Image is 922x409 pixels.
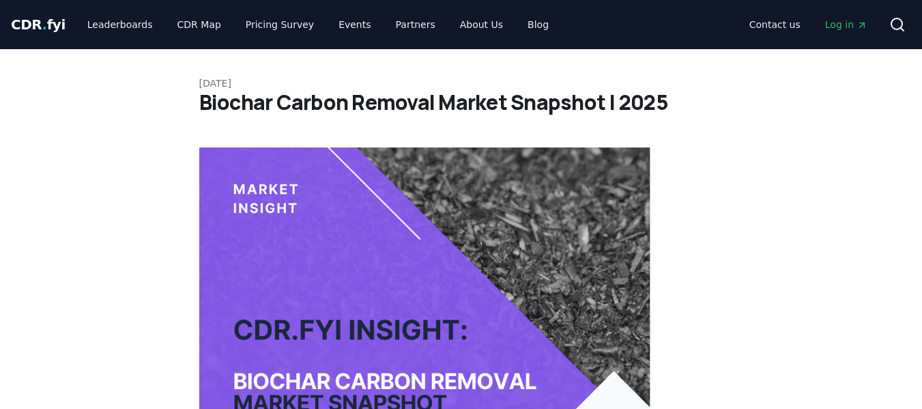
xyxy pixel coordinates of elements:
[235,12,325,37] a: Pricing Survey
[76,12,560,37] nav: Main
[42,16,47,33] span: .
[825,18,867,31] span: Log in
[328,12,381,37] a: Events
[738,12,878,37] nav: Main
[814,12,878,37] a: Log in
[76,12,164,37] a: Leaderboards
[449,12,514,37] a: About Us
[738,12,811,37] a: Contact us
[199,76,723,90] p: [DATE]
[11,16,66,33] span: CDR fyi
[517,12,560,37] a: Blog
[167,12,232,37] a: CDR Map
[385,12,446,37] a: Partners
[199,90,723,115] h1: Biochar Carbon Removal Market Snapshot | 2025
[11,15,66,34] a: CDR.fyi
